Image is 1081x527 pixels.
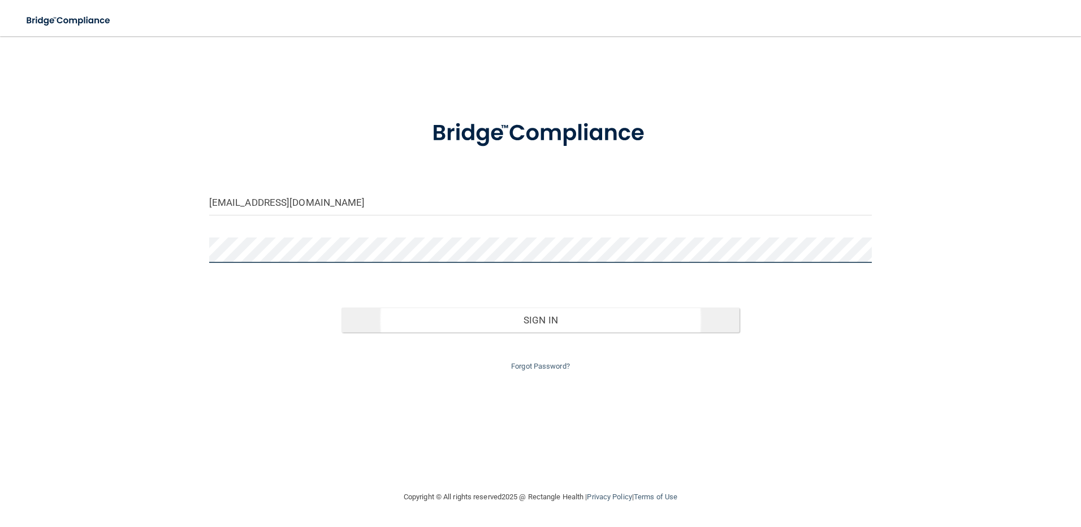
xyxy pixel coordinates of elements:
[511,362,570,370] a: Forgot Password?
[587,493,632,501] a: Privacy Policy
[17,9,121,32] img: bridge_compliance_login_screen.278c3ca4.svg
[209,190,872,215] input: Email
[885,447,1067,492] iframe: Drift Widget Chat Controller
[634,493,677,501] a: Terms of Use
[334,479,747,515] div: Copyright © All rights reserved 2025 @ Rectangle Health | |
[409,104,672,163] img: bridge_compliance_login_screen.278c3ca4.svg
[341,308,740,332] button: Sign In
